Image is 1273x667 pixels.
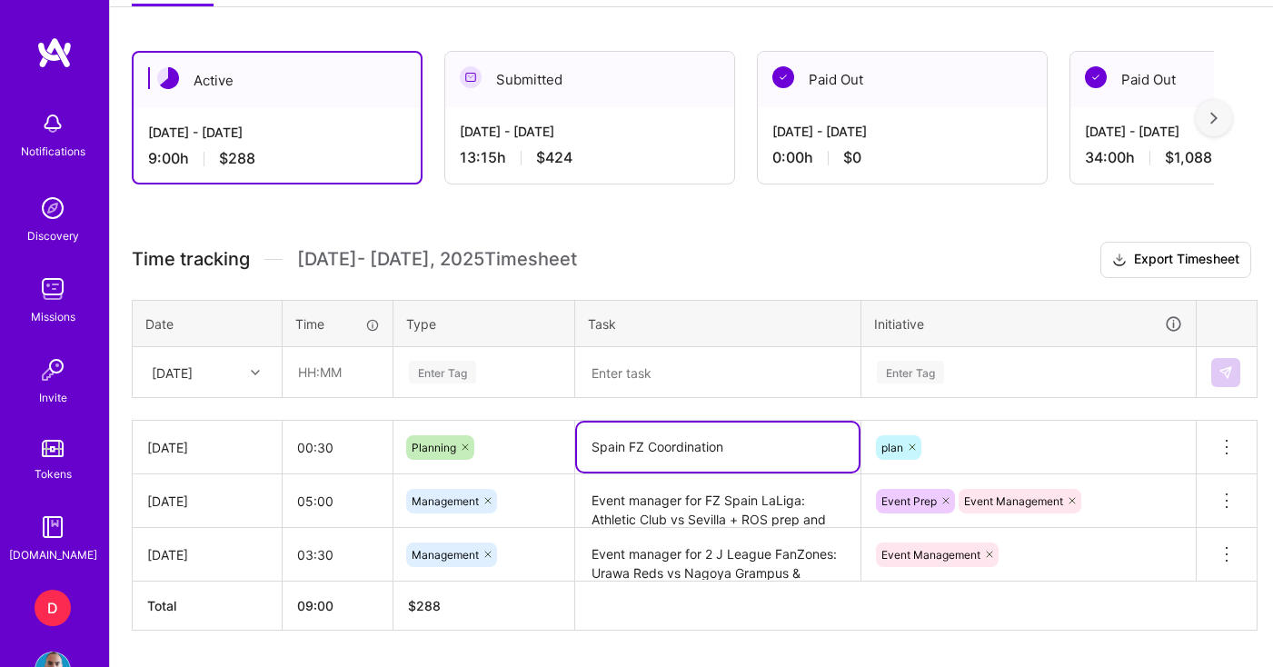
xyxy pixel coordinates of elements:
[21,142,85,161] div: Notifications
[1218,365,1233,380] img: Submit
[39,388,67,407] div: Invite
[133,582,283,631] th: Total
[409,358,476,386] div: Enter Tag
[147,545,267,564] div: [DATE]
[577,476,859,526] textarea: Event manager for FZ Spain LaLiga: Athletic Club vs Sevilla + ROS prep and activations
[412,548,479,562] span: Management
[152,363,193,382] div: [DATE]
[35,271,71,307] img: teamwork
[283,531,393,579] input: HH:MM
[881,548,980,562] span: Event Management
[1112,251,1127,270] i: icon Download
[1165,148,1212,167] span: $1,088
[1210,112,1218,124] img: right
[219,149,255,168] span: $288
[881,494,937,508] span: Event Prep
[35,509,71,545] img: guide book
[393,300,575,347] th: Type
[843,148,861,167] span: $0
[133,300,283,347] th: Date
[412,441,456,454] span: Planning
[42,440,64,457] img: tokens
[295,314,380,333] div: Time
[1085,66,1107,88] img: Paid Out
[148,149,406,168] div: 9:00 h
[412,494,479,508] span: Management
[147,438,267,457] div: [DATE]
[27,226,79,245] div: Discovery
[35,464,72,483] div: Tokens
[881,441,903,454] span: plan
[35,105,71,142] img: bell
[297,248,577,271] span: [DATE] - [DATE] , 2025 Timesheet
[877,358,944,386] div: Enter Tag
[134,53,421,108] div: Active
[1100,242,1251,278] button: Export Timesheet
[36,36,73,69] img: logo
[147,492,267,511] div: [DATE]
[35,352,71,388] img: Invite
[31,307,75,326] div: Missions
[577,530,859,580] textarea: Event manager for 2 J League FanZones: Urawa Reds vs Nagoya Grampus & Shonan Bellmare vs FC Tokyo
[283,423,393,472] input: HH:MM
[157,67,179,89] img: Active
[445,52,734,107] div: Submitted
[536,148,572,167] span: $424
[35,190,71,226] img: discovery
[283,477,393,525] input: HH:MM
[460,66,482,88] img: Submitted
[148,123,406,142] div: [DATE] - [DATE]
[283,348,392,396] input: HH:MM
[408,598,441,613] span: $ 288
[460,122,720,141] div: [DATE] - [DATE]
[30,590,75,626] a: D
[577,423,859,472] textarea: Spain FZ Coordination
[758,52,1047,107] div: Paid Out
[575,300,861,347] th: Task
[35,590,71,626] div: D
[772,122,1032,141] div: [DATE] - [DATE]
[251,368,260,377] i: icon Chevron
[460,148,720,167] div: 13:15 h
[132,248,250,271] span: Time tracking
[964,494,1063,508] span: Event Management
[9,545,97,564] div: [DOMAIN_NAME]
[772,66,794,88] img: Paid Out
[283,582,393,631] th: 09:00
[874,314,1183,334] div: Initiative
[772,148,1032,167] div: 0:00 h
